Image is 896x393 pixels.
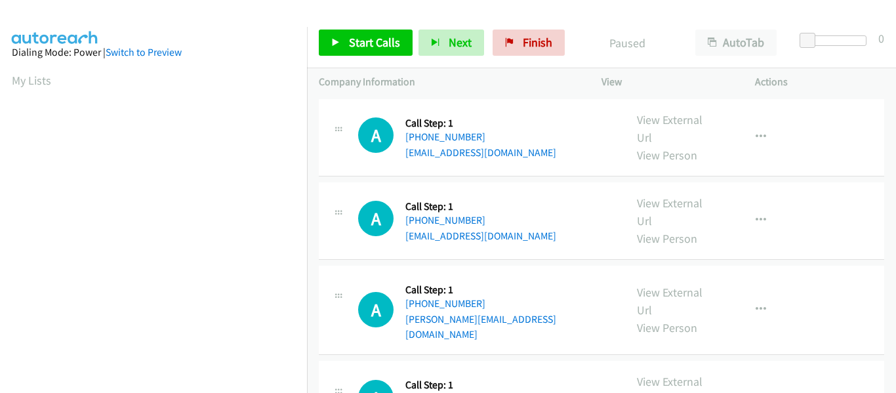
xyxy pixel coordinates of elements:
[358,292,394,327] div: The call is yet to be attempted
[695,30,777,56] button: AutoTab
[405,214,485,226] a: [PHONE_NUMBER]
[12,73,51,88] a: My Lists
[405,283,613,297] h5: Call Step: 1
[637,196,703,228] a: View External Url
[319,30,413,56] a: Start Calls
[12,45,295,60] div: Dialing Mode: Power |
[358,201,394,236] div: The call is yet to be attempted
[405,146,556,159] a: [EMAIL_ADDRESS][DOMAIN_NAME]
[523,35,552,50] span: Finish
[405,297,485,310] a: [PHONE_NUMBER]
[405,379,556,392] h5: Call Step: 1
[637,112,703,145] a: View External Url
[806,35,866,46] div: Delay between calls (in seconds)
[449,35,472,50] span: Next
[358,117,394,153] div: The call is yet to be attempted
[405,131,485,143] a: [PHONE_NUMBER]
[637,285,703,318] a: View External Url
[405,200,556,213] h5: Call Step: 1
[405,313,556,341] a: [PERSON_NAME][EMAIL_ADDRESS][DOMAIN_NAME]
[106,46,182,58] a: Switch to Preview
[878,30,884,47] div: 0
[637,320,697,335] a: View Person
[319,74,578,90] p: Company Information
[637,231,697,246] a: View Person
[601,74,731,90] p: View
[349,35,400,50] span: Start Calls
[637,148,697,163] a: View Person
[358,117,394,153] h1: A
[405,230,556,242] a: [EMAIL_ADDRESS][DOMAIN_NAME]
[358,292,394,327] h1: A
[405,117,556,130] h5: Call Step: 1
[582,34,672,52] p: Paused
[493,30,565,56] a: Finish
[418,30,484,56] button: Next
[755,74,885,90] p: Actions
[358,201,394,236] h1: A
